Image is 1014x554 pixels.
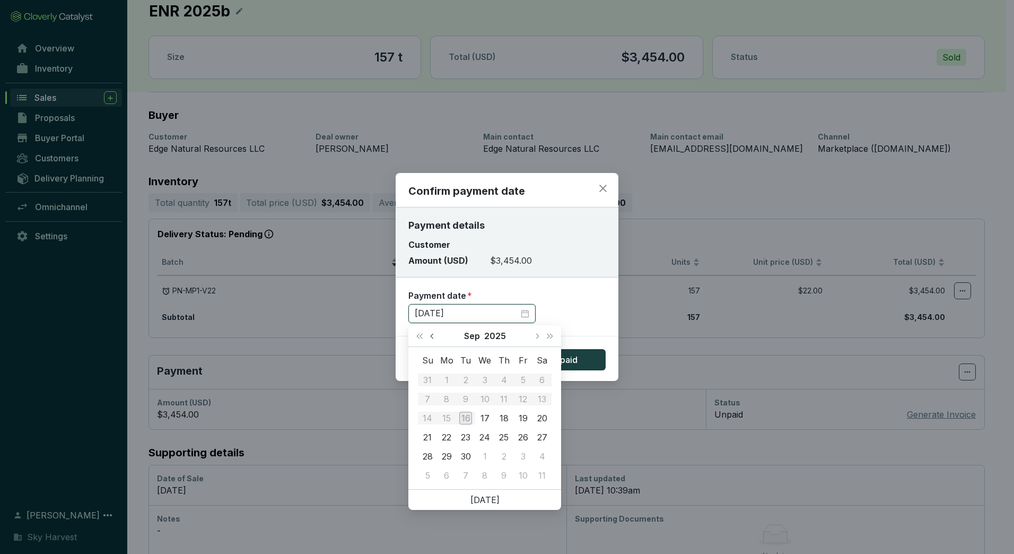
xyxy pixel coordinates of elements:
td: 2025-09-28 [418,447,437,466]
td: 2025-09-16 [456,409,475,428]
td: 2025-10-05 [418,466,437,485]
div: 20 [536,412,548,425]
div: 11 [497,393,510,405]
p: Payment date [408,290,466,302]
div: 5 [421,469,434,482]
td: 2025-09-15 [437,409,456,428]
div: Customer [408,239,488,251]
span: Amount (USD) [408,255,468,266]
td: 2025-09-05 [513,370,532,389]
th: Tu [456,351,475,370]
div: 10 [517,469,529,482]
span: close [598,184,608,193]
td: 2025-10-02 [494,447,513,466]
div: 6 [536,374,548,386]
td: 2025-09-13 [532,389,552,409]
div: 16 [459,412,472,425]
div: 31 [421,374,434,386]
div: 7 [459,469,472,482]
td: 2025-09-06 [532,370,552,389]
td: 2025-09-21 [418,428,437,447]
div: 19 [517,412,529,425]
button: Close [595,180,611,197]
div: $3,454.00 [490,255,532,267]
div: 8 [478,469,491,482]
td: 2025-09-02 [456,370,475,389]
button: Choose a year [484,325,506,347]
td: 2025-10-07 [456,466,475,485]
div: 22 [440,431,453,444]
div: 6 [440,469,453,482]
div: 17 [478,412,491,425]
th: Fr [513,351,532,370]
span: Close [595,184,611,193]
div: 4 [497,374,510,386]
div: 12 [517,393,529,405]
div: 8 [440,393,453,405]
div: 24 [478,431,491,444]
div: Payment details [408,218,606,233]
th: Sa [532,351,552,370]
div: 4 [536,450,548,463]
div: 18 [497,412,510,425]
div: 7 [421,393,434,405]
td: 2025-09-11 [494,389,513,409]
div: 13 [536,393,548,405]
td: 2025-10-03 [513,447,532,466]
div: 9 [497,469,510,482]
td: 2025-09-07 [418,389,437,409]
td: 2025-09-24 [475,428,494,447]
td: 2025-09-23 [456,428,475,447]
td: 2025-09-17 [475,409,494,428]
td: 2025-08-31 [418,370,437,389]
td: 2025-09-10 [475,389,494,409]
td: 2025-09-22 [437,428,456,447]
div: 10 [478,393,491,405]
div: 25 [497,431,510,444]
th: We [475,351,494,370]
td: 2025-09-08 [437,389,456,409]
div: 15 [440,412,453,425]
td: 2025-09-01 [437,370,456,389]
td: 2025-09-19 [513,409,532,428]
td: 2025-10-01 [475,447,494,466]
td: 2025-09-12 [513,389,532,409]
td: 2025-09-18 [494,409,513,428]
button: Next year (Control + right) [543,325,557,347]
button: Next month (PageDown) [530,325,544,347]
td: 2025-10-08 [475,466,494,485]
td: 2025-09-25 [494,428,513,447]
td: 2025-09-30 [456,447,475,466]
h2: Confirm payment date [408,184,606,198]
div: 5 [517,374,529,386]
td: 2025-10-09 [494,466,513,485]
div: 26 [517,431,529,444]
input: Select date [415,308,519,319]
div: 23 [459,431,472,444]
th: Su [418,351,437,370]
td: 2025-10-06 [437,466,456,485]
div: 28 [421,450,434,463]
td: 2025-10-04 [532,447,552,466]
div: 29 [440,450,453,463]
td: 2025-09-04 [494,370,513,389]
th: Mo [437,351,456,370]
div: 1 [440,374,453,386]
div: 27 [536,431,548,444]
td: 2025-10-11 [532,466,552,485]
div: 30 [459,450,472,463]
td: 2025-09-20 [532,409,552,428]
div: 1 [478,450,491,463]
td: 2025-09-03 [475,370,494,389]
td: 2025-09-14 [418,409,437,428]
div: 14 [421,412,434,425]
div: 9 [459,393,472,405]
div: 3 [478,374,491,386]
td: 2025-09-27 [532,428,552,447]
button: Choose a month [464,325,480,347]
a: [DATE] [470,495,500,505]
div: 11 [536,469,548,482]
td: 2025-10-10 [513,466,532,485]
div: 21 [421,431,434,444]
button: Previous month (PageUp) [426,325,440,347]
